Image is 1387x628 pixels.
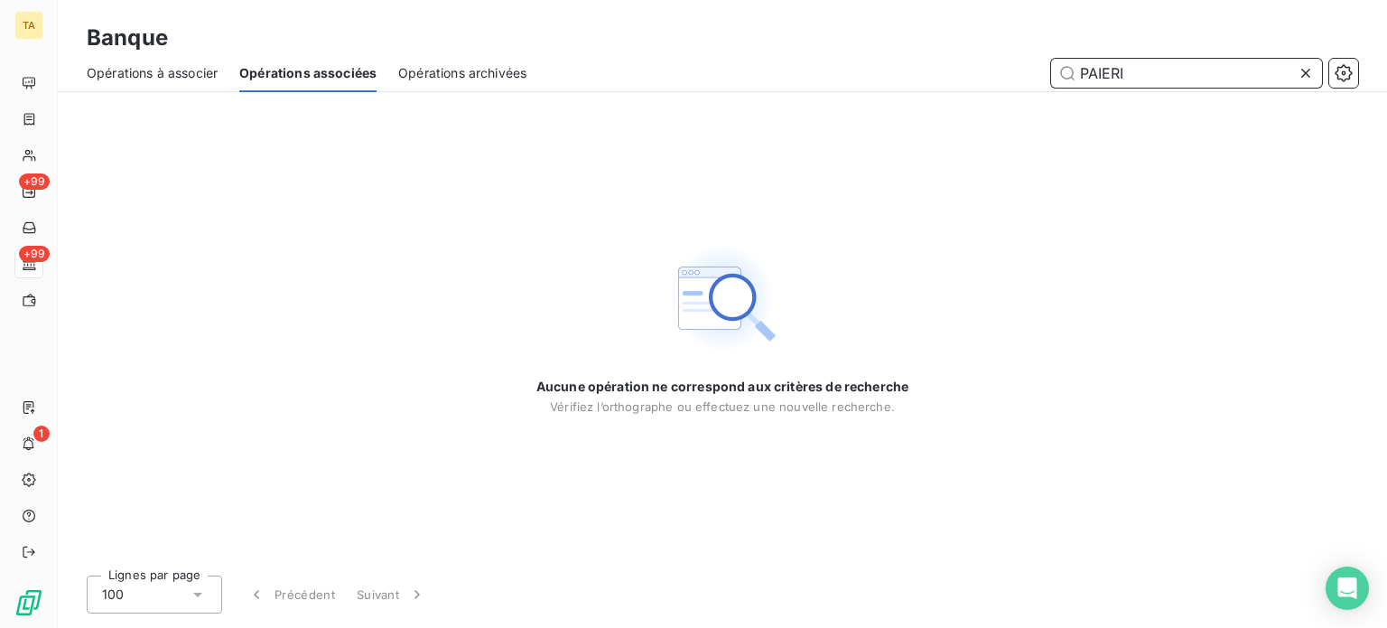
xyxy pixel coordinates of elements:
[87,64,218,82] span: Opérations à associer
[1326,567,1369,610] div: Open Intercom Messenger
[14,588,43,617] img: Logo LeanPay
[239,64,377,82] span: Opérations associées
[87,22,168,54] h3: Banque
[536,378,908,396] span: Aucune opération ne correspond aux critères de recherche
[1051,59,1322,88] input: Rechercher
[237,576,346,614] button: Précédent
[19,246,50,262] span: +99
[14,249,42,278] a: +99
[14,177,42,206] a: +99
[398,64,526,82] span: Opérations archivées
[550,399,895,414] span: Vérifiez l’orthographe ou effectuez une nouvelle recherche.
[665,240,780,356] img: Empty state
[19,173,50,190] span: +99
[102,586,124,604] span: 100
[346,576,437,614] button: Suivant
[14,11,43,40] div: TA
[33,426,50,442] span: 1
